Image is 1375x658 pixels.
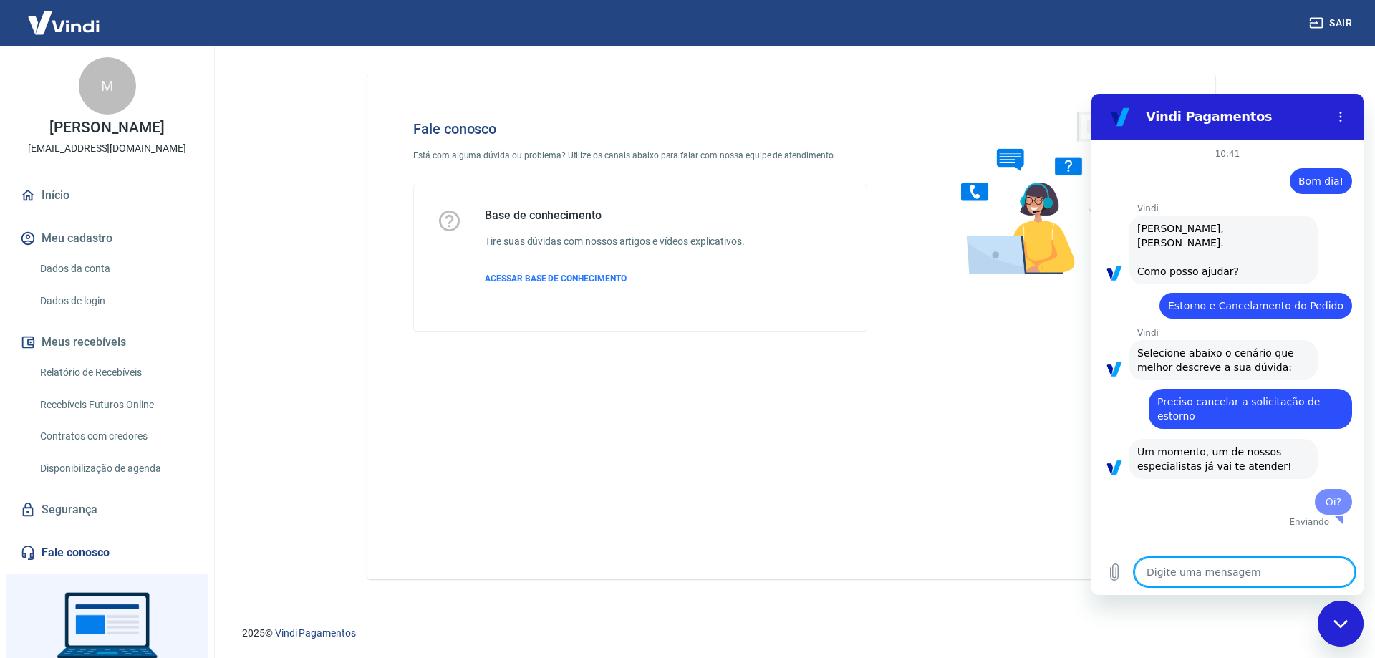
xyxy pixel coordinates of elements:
img: Vindi [17,1,110,44]
a: Segurança [17,494,197,526]
a: Recebíveis Futuros Online [34,390,197,420]
a: Disponibilização de agenda [34,454,197,483]
a: Início [17,180,197,211]
iframe: Janela de mensagens [1091,94,1364,595]
p: [EMAIL_ADDRESS][DOMAIN_NAME] [28,141,186,156]
p: 2025 © [242,626,1341,641]
a: Vindi Pagamentos [275,627,356,639]
h4: Fale conosco [413,120,867,137]
a: Dados da conta [34,254,197,284]
a: Dados de login [34,286,197,316]
h6: Tire suas dúvidas com nossos artigos e vídeos explicativos. [485,234,745,249]
a: ACESSAR BASE DE CONHECIMENTO [485,272,745,285]
button: Meus recebíveis [17,326,197,358]
div: M [79,57,136,115]
a: Relatório de Recebíveis [34,358,197,387]
button: Meu cadastro [17,223,197,254]
img: Fale conosco [932,97,1150,289]
h5: Base de conhecimento [485,208,745,223]
iframe: Botão para abrir a janela de mensagens, conversa em andamento [1318,601,1364,647]
button: Sair [1306,10,1358,37]
a: Fale conosco [17,537,197,569]
a: Contratos com credores [34,422,197,451]
p: Está com alguma dúvida ou problema? Utilize os canais abaixo para falar com nossa equipe de atend... [413,149,867,162]
p: [PERSON_NAME] [49,120,164,135]
span: ACESSAR BASE DE CONHECIMENTO [485,274,627,284]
